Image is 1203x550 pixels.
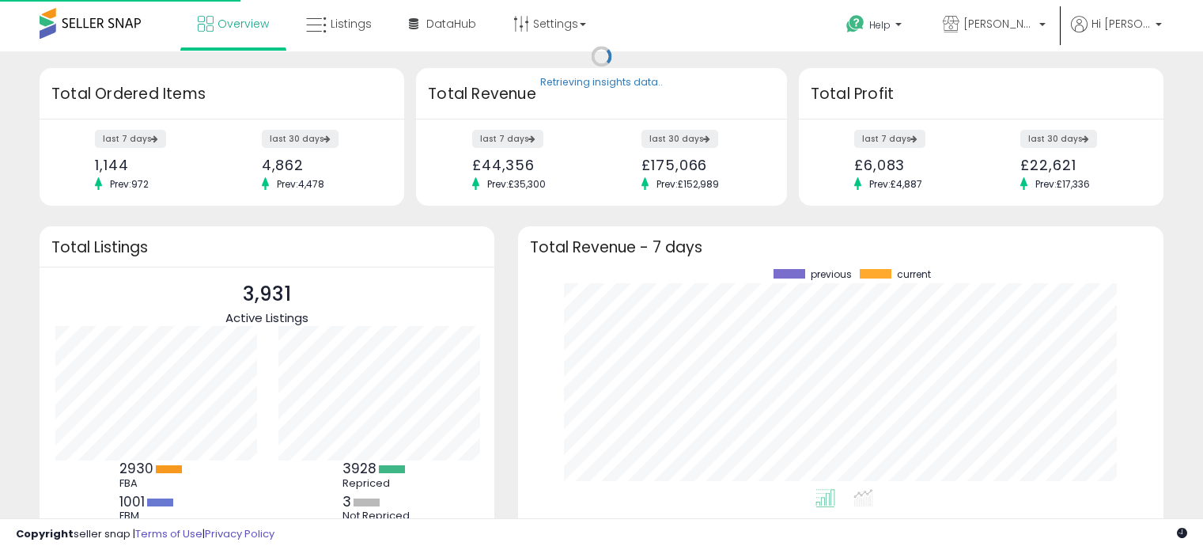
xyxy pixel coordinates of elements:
[1020,157,1135,173] div: £22,621
[262,157,376,173] div: 4,862
[641,157,759,173] div: £175,066
[1071,16,1162,51] a: Hi [PERSON_NAME]
[479,177,554,191] span: Prev: £35,300
[540,76,663,90] div: Retrieving insights data..
[331,16,372,32] span: Listings
[342,492,351,511] b: 3
[472,157,590,173] div: £44,356
[342,459,376,478] b: 3928
[225,279,308,309] p: 3,931
[811,269,852,280] span: previous
[205,526,274,541] a: Privacy Policy
[963,16,1035,32] span: [PERSON_NAME]
[641,130,718,148] label: last 30 days
[426,16,476,32] span: DataHub
[428,83,775,105] h3: Total Revenue
[119,510,191,522] div: FBM
[834,2,917,51] a: Help
[16,526,74,541] strong: Copyright
[854,157,969,173] div: £6,083
[51,83,392,105] h3: Total Ordered Items
[95,157,210,173] div: 1,144
[869,18,891,32] span: Help
[1091,16,1151,32] span: Hi [PERSON_NAME]
[262,130,339,148] label: last 30 days
[472,130,543,148] label: last 7 days
[530,241,1152,253] h3: Total Revenue - 7 days
[95,130,166,148] label: last 7 days
[342,510,414,522] div: Not Repriced
[342,477,414,490] div: Repriced
[218,16,269,32] span: Overview
[119,477,191,490] div: FBA
[225,309,308,326] span: Active Listings
[16,527,274,542] div: seller snap | |
[1027,177,1098,191] span: Prev: £17,336
[649,177,727,191] span: Prev: £152,989
[846,14,865,34] i: Get Help
[269,177,332,191] span: Prev: 4,478
[135,526,202,541] a: Terms of Use
[854,130,925,148] label: last 7 days
[1020,130,1097,148] label: last 30 days
[102,177,157,191] span: Prev: 972
[51,241,482,253] h3: Total Listings
[811,83,1152,105] h3: Total Profit
[897,269,931,280] span: current
[119,459,153,478] b: 2930
[119,492,145,511] b: 1001
[861,177,930,191] span: Prev: £4,887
